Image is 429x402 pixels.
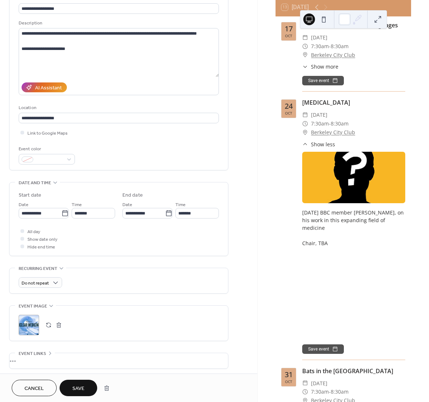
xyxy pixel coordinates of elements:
[19,145,73,153] div: Event color
[175,201,186,209] span: Time
[302,33,308,42] div: ​
[331,387,349,396] span: 8:30am
[302,98,405,107] div: [MEDICAL_DATA]
[122,201,132,209] span: Date
[27,228,40,236] span: All day
[27,243,55,251] span: Hide end time
[22,279,49,287] span: Do not repeat
[19,104,217,112] div: Location
[302,367,405,375] div: Bats in the [GEOGRAPHIC_DATA]
[302,379,308,388] div: ​
[302,387,308,396] div: ​
[311,33,327,42] span: [DATE]
[302,111,308,119] div: ​
[12,380,57,396] button: Cancel
[311,63,338,70] span: Show more
[302,119,308,128] div: ​
[19,265,57,272] span: Recurring event
[329,387,331,396] span: -
[27,130,68,137] span: Link to Google Maps
[285,111,292,115] div: Oct
[285,34,292,38] div: Oct
[331,119,349,128] span: 8:30am
[19,350,46,357] span: Event links
[302,76,344,85] button: Save event
[19,315,39,335] div: ;
[311,140,335,148] span: Show less
[35,84,62,92] div: AI Assistant
[72,385,84,393] span: Save
[302,63,338,70] button: ​Show more
[311,119,329,128] span: 7:30am
[311,379,327,388] span: [DATE]
[27,236,57,243] span: Show date only
[285,380,292,383] div: Oct
[302,140,335,148] button: ​Show less
[302,209,405,339] div: [DATE] BBC member [PERSON_NAME], on his work in this expanding field of medicine Chair, TBA
[302,344,344,354] button: Save event
[302,128,308,137] div: ​
[72,201,82,209] span: Time
[19,19,217,27] div: Description
[60,380,97,396] button: Save
[311,387,329,396] span: 7:30am
[311,111,327,119] span: [DATE]
[331,42,349,51] span: 8:30am
[24,385,44,393] span: Cancel
[302,42,308,51] div: ​
[22,82,67,92] button: AI Assistant
[311,42,329,51] span: 7:30am
[311,128,355,137] a: Berkeley City Club
[19,192,41,199] div: Start date
[19,201,29,209] span: Date
[302,51,308,59] div: ​
[19,179,51,187] span: Date and time
[19,302,47,310] span: Event image
[285,103,293,110] div: 24
[329,119,331,128] span: -
[302,63,308,70] div: ​
[302,140,308,148] div: ​
[311,51,355,59] a: Berkeley City Club
[329,42,331,51] span: -
[285,371,293,378] div: 31
[285,25,293,32] div: 17
[122,192,143,199] div: End date
[10,353,228,368] div: •••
